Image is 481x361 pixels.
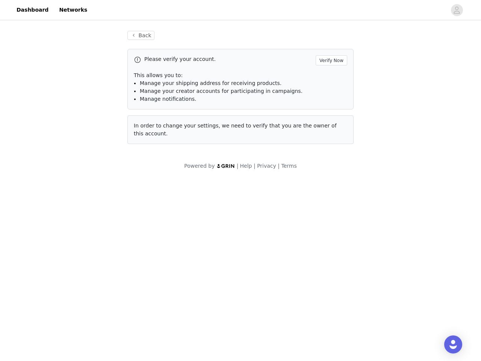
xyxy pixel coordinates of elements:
div: avatar [453,4,460,16]
div: Open Intercom Messenger [444,335,462,353]
span: In order to change your settings, we need to verify that you are the owner of this account. [134,123,337,137]
a: Networks [54,2,92,18]
p: This allows you to: [134,71,347,79]
button: Back [127,31,154,40]
a: Terms [281,163,296,169]
a: Dashboard [12,2,53,18]
span: Powered by [184,163,215,169]
button: Verify Now [316,55,347,65]
a: Help [240,163,252,169]
p: Please verify your account. [144,55,313,63]
span: | [278,163,280,169]
span: Manage your shipping address for receiving products. [140,80,281,86]
span: | [254,163,256,169]
span: | [237,163,239,169]
a: Privacy [257,163,276,169]
span: Manage notifications. [140,96,197,102]
img: logo [216,164,235,168]
span: Manage your creator accounts for participating in campaigns. [140,88,303,94]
